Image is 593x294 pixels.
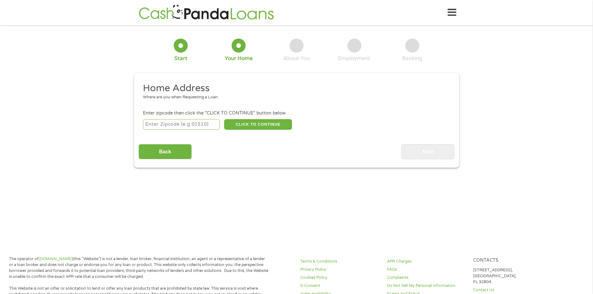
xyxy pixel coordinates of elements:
a: APR Charges [387,259,466,264]
div: Where are you when Requesting a Loan. [143,94,445,100]
div: Employment [338,55,370,62]
p: [STREET_ADDRESS], [GEOGRAPHIC_DATA], FL 32804. [473,267,552,285]
a: E-Consent [300,283,379,289]
a: Privacy Policy [300,267,379,273]
input: Next [401,144,454,159]
button: CLICK TO CONTINUE [224,119,292,130]
a: Cookies Policy [300,275,379,281]
input: Back [139,144,192,159]
input: Enter Zipcode (e.g 01510) [143,119,220,130]
img: GetLoanNow Logo [137,4,276,21]
div: About You [283,55,310,62]
h2: Home Address [143,82,445,95]
div: Start [174,55,187,62]
div: Enter zipcode then click the "CLICK TO CONTINUE" button below. [143,110,450,117]
div: Your Home [225,55,253,62]
a: [DOMAIN_NAME] [39,256,73,261]
h4: Contacts [473,258,552,264]
a: Complaints [387,275,466,281]
p: The operator of (this “Website”) is not a lender, loan broker, financial institution, an agent or... [9,256,269,280]
a: Do Not Sell My Personal Information [387,283,466,289]
a: Terms & Conditions [300,259,379,264]
div: Banking [402,55,422,62]
a: FAQs [387,267,466,273]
